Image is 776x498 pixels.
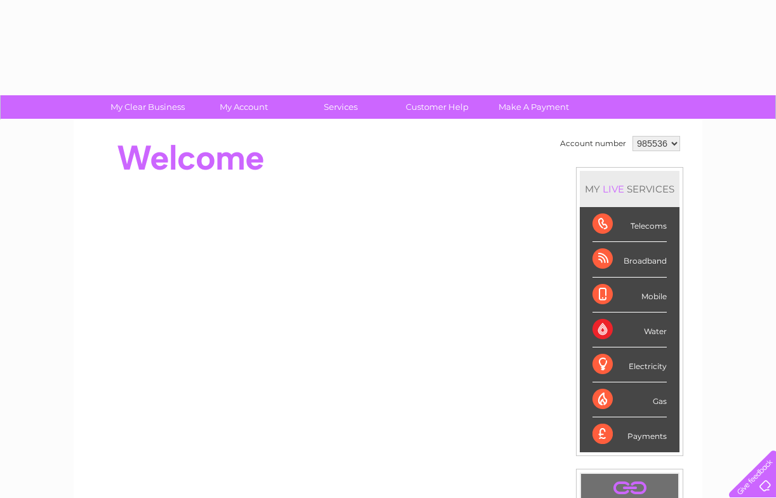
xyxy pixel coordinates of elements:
div: Broadband [592,242,667,277]
a: Services [288,95,393,119]
a: Make A Payment [481,95,586,119]
div: Water [592,313,667,347]
div: LIVE [600,183,627,195]
a: My Account [192,95,297,119]
a: Customer Help [385,95,490,119]
td: Account number [557,133,629,154]
div: Payments [592,417,667,452]
div: Telecoms [592,207,667,242]
div: Gas [592,382,667,417]
div: Mobile [592,278,667,313]
div: Electricity [592,347,667,382]
div: MY SERVICES [580,171,679,207]
a: My Clear Business [95,95,200,119]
